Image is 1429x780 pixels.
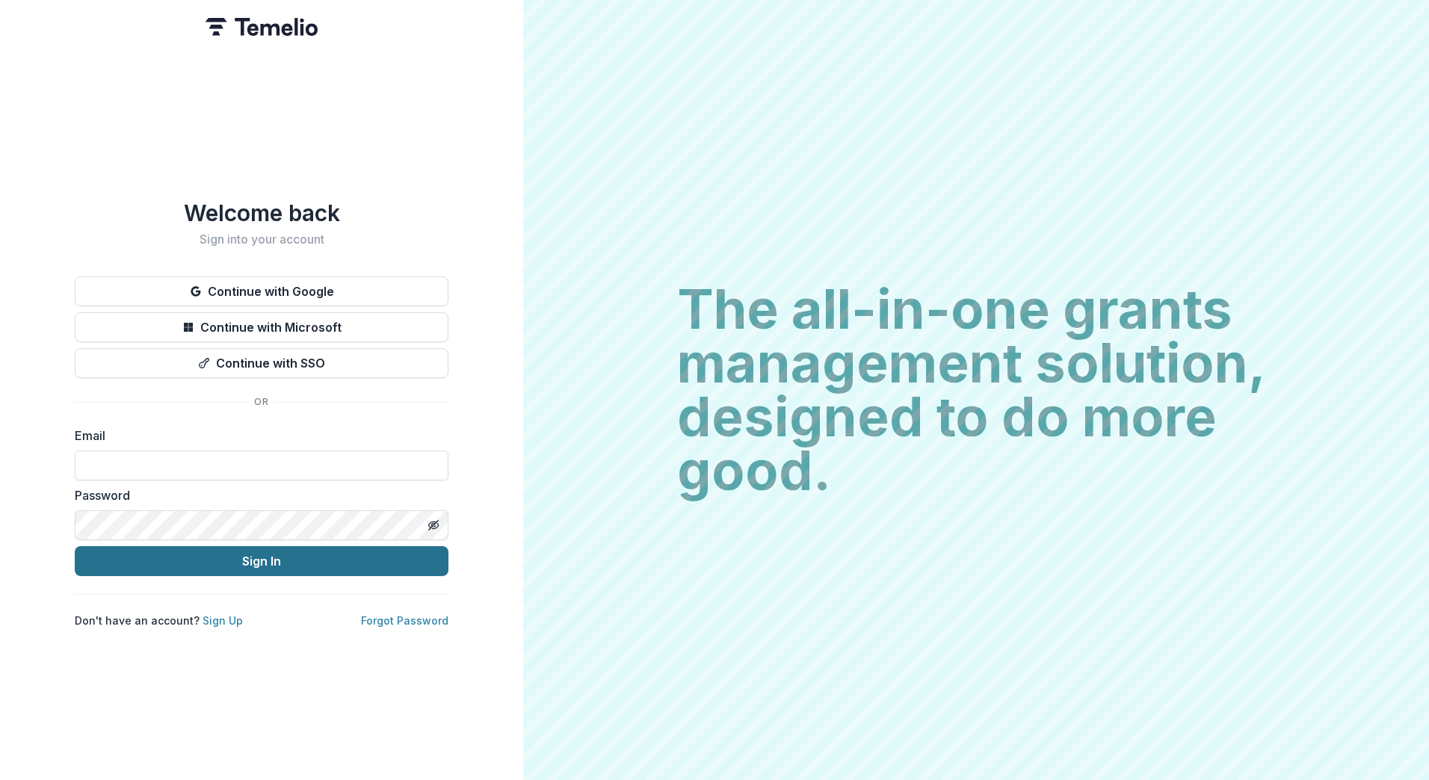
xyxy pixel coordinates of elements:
[75,486,439,504] label: Password
[75,613,243,628] p: Don't have an account?
[75,348,448,378] button: Continue with SSO
[75,427,439,445] label: Email
[203,614,243,627] a: Sign Up
[206,18,318,36] img: Temelio
[75,276,448,306] button: Continue with Google
[75,312,448,342] button: Continue with Microsoft
[422,513,445,537] button: Toggle password visibility
[75,546,448,576] button: Sign In
[75,199,448,226] h1: Welcome back
[361,614,448,627] a: Forgot Password
[75,232,448,247] h2: Sign into your account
